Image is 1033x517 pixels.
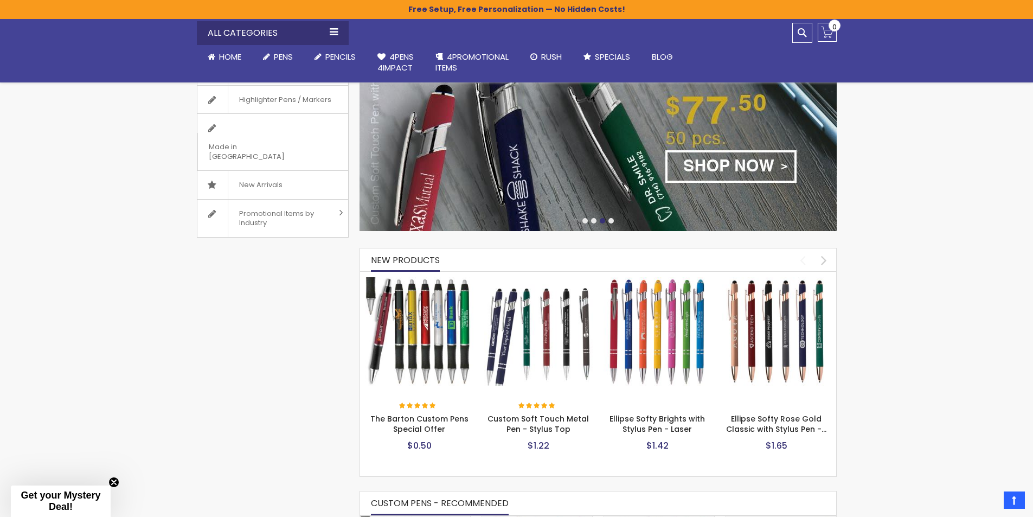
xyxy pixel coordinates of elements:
span: Promotional Items by Industry [228,200,335,237]
a: Custom Soft Touch Metal Pen - Stylus Top [484,277,593,286]
span: 4Pens 4impact [377,51,414,73]
div: 100% [399,403,437,410]
button: Close teaser [108,477,119,488]
a: Home [197,45,252,69]
span: Made in [GEOGRAPHIC_DATA] [197,133,321,170]
a: Highlighter Pens / Markers [197,86,348,114]
span: Pens [274,51,293,62]
a: Rush [519,45,573,69]
span: $0.50 [407,439,432,452]
span: Specials [595,51,630,62]
a: The Barton Custom Pens Special Offer [365,277,474,286]
img: Ellipse Softy Rose Gold Classic with Stylus Pen - Silver Laser [722,277,831,386]
a: Ellipse Softy Brights with Stylus Pen - Laser [609,413,705,435]
span: New Arrivals [228,171,293,199]
img: Custom Soft Touch Metal Pen - Stylus Top [484,277,593,386]
img: The Barton Custom Pens Special Offer [365,277,474,386]
span: $1.22 [528,439,549,452]
a: The Barton Custom Pens Special Offer [370,413,469,435]
a: Custom Soft Touch Metal Pen - Stylus Top [487,413,589,435]
a: 0 [818,23,837,42]
div: Get your Mystery Deal!Close teaser [11,486,111,517]
a: Pencils [304,45,367,69]
span: Home [219,51,241,62]
div: All Categories [197,21,349,45]
a: New Arrivals [197,171,348,199]
div: next [814,251,833,270]
a: Promotional Items by Industry [197,200,348,237]
span: Get your Mystery Deal! [21,490,100,512]
a: 4PROMOTIONALITEMS [425,45,519,80]
span: Pencils [325,51,356,62]
a: Specials [573,45,641,69]
span: 4PROMOTIONAL ITEMS [435,51,509,73]
div: prev [793,251,812,270]
img: Ellipse Softy Brights with Stylus Pen - Laser [604,277,712,386]
a: 4Pens4impact [367,45,425,80]
a: Ellipse Softy Brights with Stylus Pen - Laser [604,277,712,286]
span: Rush [541,51,562,62]
span: New Products [371,254,440,266]
span: Highlighter Pens / Markers [228,86,342,114]
a: Ellipse Softy Rose Gold Classic with Stylus Pen -… [726,413,826,435]
a: Ellipse Softy Rose Gold Classic with Stylus Pen - Silver Laser [722,277,831,286]
span: CUSTOM PENS - RECOMMENDED [371,497,509,509]
a: Made in [GEOGRAPHIC_DATA] [197,114,348,170]
span: $1.42 [646,439,669,452]
div: 100% [518,403,556,410]
a: Blog [641,45,684,69]
a: Pens [252,45,304,69]
span: $1.65 [766,439,787,452]
span: Blog [652,51,673,62]
span: 0 [832,22,837,32]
